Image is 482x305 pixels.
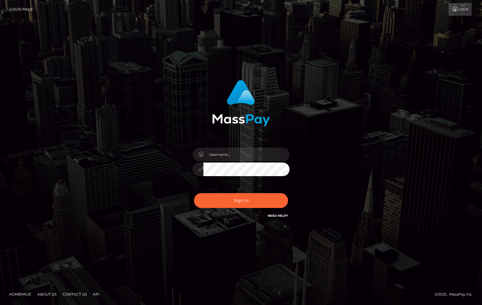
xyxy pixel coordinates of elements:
[9,3,33,16] a: Login Page
[35,290,59,299] a: About Us
[194,193,288,208] button: Sign in
[90,290,102,299] a: API
[212,80,270,126] img: MassPay Login
[268,214,288,218] a: Need Help?
[449,3,472,16] a: Login
[60,290,89,299] a: Contact Us
[203,148,290,161] input: Username...
[7,290,34,299] a: Homepage
[435,291,477,298] div: © 2025 , MassPay Inc.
